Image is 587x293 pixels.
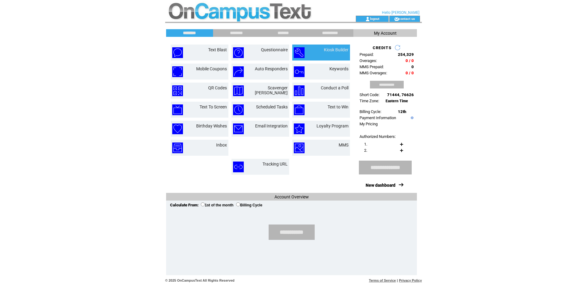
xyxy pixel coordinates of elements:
span: Prepaid: [360,52,374,57]
a: Payment Information [360,115,396,120]
span: Authorized Numbers: [360,134,396,139]
a: Email Integration [255,123,288,128]
span: Billing Cycle: [360,109,381,114]
a: MMS [339,143,348,147]
span: 2. [364,148,367,153]
img: inbox.png [172,143,183,153]
img: scavenger-hunt.png [233,85,244,96]
img: conduct-a-poll.png [294,85,305,96]
span: Account Overview [274,194,309,199]
img: contact_us_icon.gif [394,17,399,21]
img: questionnaire.png [233,47,244,58]
a: Inbox [216,143,227,147]
span: MMS Prepaid: [360,64,384,69]
span: © 2025 OnCampusText All Rights Reserved [165,279,235,282]
span: MMS Overages: [360,71,387,75]
img: text-to-screen.png [172,104,183,115]
span: 0 / 0 [406,58,414,63]
span: Calculate From: [170,203,199,207]
a: Questionnaire [261,47,288,52]
a: Text to Win [328,104,348,109]
span: Hello [PERSON_NAME] [382,10,419,15]
span: My Account [374,31,397,36]
span: CREDITS [373,45,391,50]
img: kiosk-builder.png [294,47,305,58]
span: Eastern Time [386,99,408,103]
span: 12th [398,109,406,114]
a: Auto Responders [255,66,288,71]
img: account_icon.gif [365,17,370,21]
a: Mobile Coupons [196,66,227,71]
span: 0 / 0 [406,71,414,75]
a: Conduct a Poll [321,85,348,90]
a: Kiosk Builder [324,47,348,52]
a: Scavenger [PERSON_NAME] [255,85,288,95]
a: QR Codes [208,85,227,90]
a: Terms of Service [369,279,396,282]
a: Loyalty Program [317,123,348,128]
img: qr-codes.png [172,85,183,96]
span: 254,329 [398,52,414,57]
span: 1. [364,142,367,146]
a: Text Blast [208,47,227,52]
img: scheduled-tasks.png [233,104,244,115]
img: mms.png [294,143,305,153]
span: Time Zone: [360,99,379,103]
span: Short Code: [360,92,379,97]
a: Text To Screen [200,104,227,109]
img: help.gif [409,116,414,119]
a: Keywords [329,66,348,71]
a: My Pricing [360,122,378,126]
img: birthday-wishes.png [172,123,183,134]
a: Privacy Policy [399,279,422,282]
span: 0 [411,64,414,69]
span: | [397,279,398,282]
a: Birthday Wishes [196,123,227,128]
a: contact us [399,17,415,21]
a: New dashboard [366,183,395,188]
a: logout [370,17,379,21]
span: Overages: [360,58,377,63]
img: tracking-url.png [233,162,244,172]
label: Billing Cycle [236,203,262,207]
img: loyalty-program.png [294,123,305,134]
input: 1st of the month [201,202,205,206]
img: mobile-coupons.png [172,66,183,77]
input: Billing Cycle [236,202,240,206]
img: email-integration.png [233,123,244,134]
img: text-to-win.png [294,104,305,115]
a: Tracking URL [262,162,288,166]
a: Scheduled Tasks [256,104,288,109]
label: 1st of the month [201,203,233,207]
img: auto-responders.png [233,66,244,77]
img: text-blast.png [172,47,183,58]
img: keywords.png [294,66,305,77]
span: 71444, 76626 [387,92,414,97]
